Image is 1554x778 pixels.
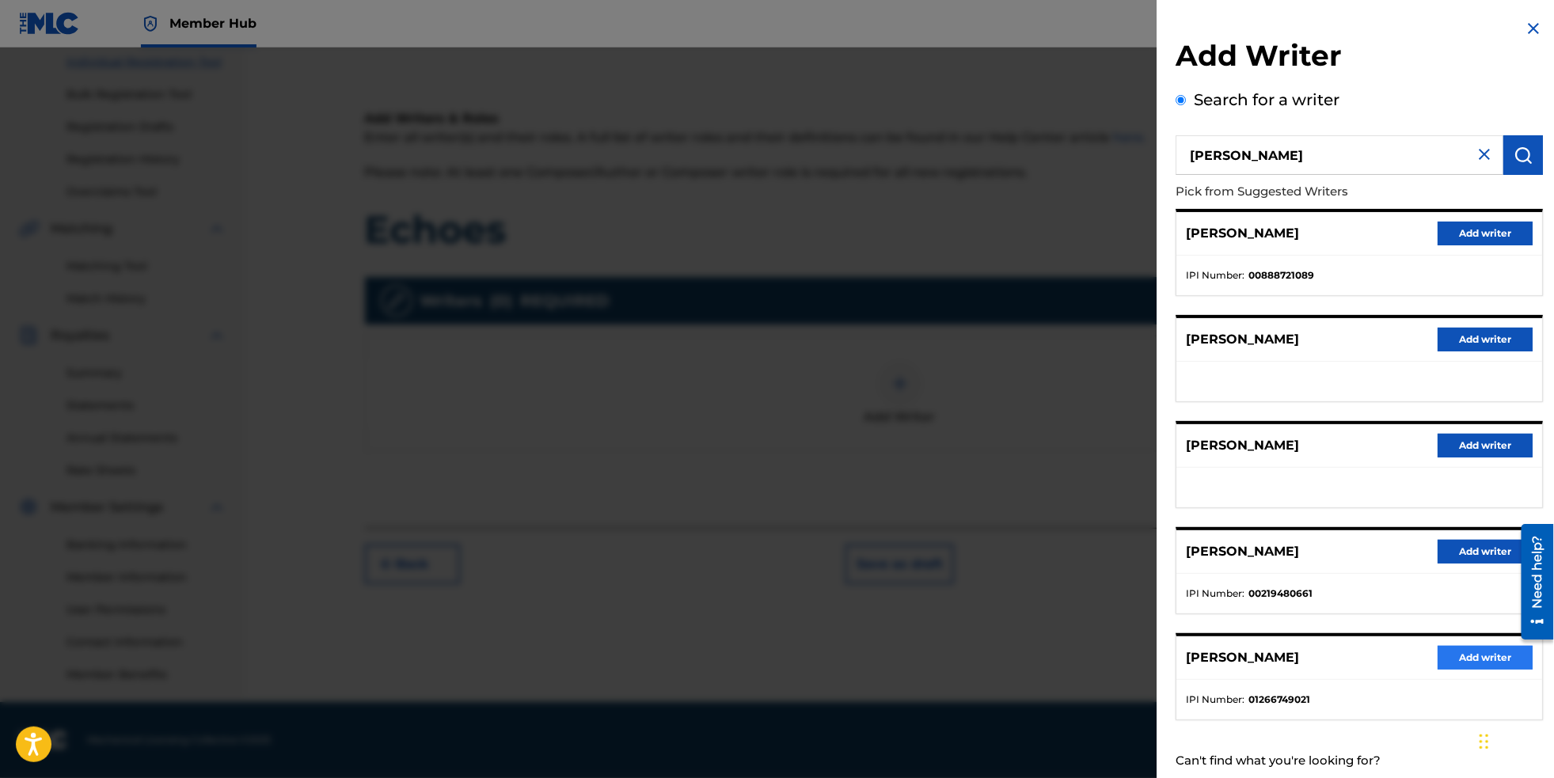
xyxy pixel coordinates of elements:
strong: 01266749021 [1248,693,1310,707]
div: Drag [1480,718,1489,765]
img: Top Rightsholder [141,14,160,33]
button: Add writer [1438,328,1533,351]
span: IPI Number : [1186,268,1244,283]
p: Pick from Suggested Writers [1176,175,1453,209]
p: [PERSON_NAME] [1186,436,1299,455]
div: Can't find what you're looking for? [1176,744,1543,778]
button: Add writer [1438,434,1533,457]
input: Search writer's name or IPI Number [1176,135,1503,175]
p: [PERSON_NAME] [1186,224,1299,243]
img: MLC Logo [19,12,80,35]
button: Add writer [1438,222,1533,245]
h2: Add Writer [1176,38,1543,78]
strong: 00219480661 [1248,586,1313,601]
iframe: Resource Center [1510,517,1554,648]
label: Search for a writer [1194,90,1339,109]
p: [PERSON_NAME] [1186,648,1299,667]
iframe: Chat Widget [1475,702,1554,778]
span: IPI Number : [1186,693,1244,707]
span: IPI Number : [1186,586,1244,601]
strong: 00888721089 [1248,268,1314,283]
button: Add writer [1438,540,1533,564]
img: Search Works [1514,146,1533,165]
span: Member Hub [169,14,256,32]
p: [PERSON_NAME] [1186,542,1299,561]
img: close [1475,145,1494,164]
button: Add writer [1438,646,1533,670]
p: [PERSON_NAME] [1186,330,1299,349]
